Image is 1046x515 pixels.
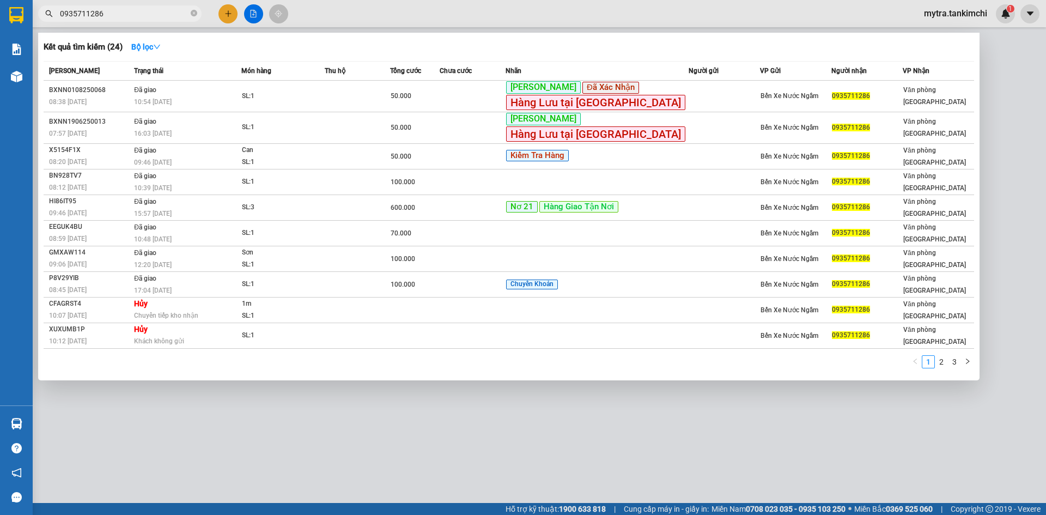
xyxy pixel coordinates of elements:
[134,223,156,231] span: Đã giao
[11,443,22,453] span: question-circle
[506,150,569,162] span: Kiểm Tra Hàng
[961,355,974,368] li: Next Page
[832,255,870,262] span: 0935711286
[242,90,324,102] div: SL: 1
[134,287,172,294] span: 17:04 [DATE]
[242,298,324,310] div: 1m
[60,8,188,20] input: Tìm tên, số ĐT hoặc mã đơn
[761,153,818,160] span: Bến Xe Nước Ngầm
[242,176,324,188] div: SL: 1
[49,312,87,319] span: 10:07 [DATE]
[134,159,172,166] span: 09:46 [DATE]
[11,418,22,429] img: warehouse-icon
[391,255,415,263] span: 100.000
[761,255,818,263] span: Bến Xe Nước Ngầm
[391,153,411,160] span: 50.000
[191,10,197,16] span: close-circle
[191,9,197,19] span: close-circle
[832,280,870,288] span: 0935711286
[689,67,719,75] span: Người gửi
[241,67,271,75] span: Món hàng
[909,355,922,368] li: Previous Page
[832,152,870,160] span: 0935711286
[832,331,870,339] span: 0935711286
[506,201,538,213] span: Nơ 21
[134,325,148,334] strong: Hủy
[832,178,870,185] span: 0935711286
[131,43,161,51] strong: Bộ lọc
[49,272,131,284] div: P8V29YIB
[903,275,966,294] span: Văn phòng [GEOGRAPHIC_DATA]
[134,198,156,205] span: Đã giao
[49,84,131,96] div: BXNN0108250068
[440,67,472,75] span: Chưa cước
[134,130,172,137] span: 16:03 [DATE]
[134,312,198,319] span: Chuyển tiếp kho nhận
[506,113,581,125] span: [PERSON_NAME]
[506,95,685,110] span: Hàng Lưu tại [GEOGRAPHIC_DATA]
[134,147,156,154] span: Đã giao
[391,229,411,237] span: 70.000
[761,92,818,100] span: Bến Xe Nước Ngầm
[242,122,324,134] div: SL: 1
[760,67,781,75] span: VP Gửi
[391,281,415,288] span: 100.000
[761,332,818,340] span: Bến Xe Nước Ngầm
[242,330,324,342] div: SL: 1
[903,223,966,243] span: Văn phòng [GEOGRAPHIC_DATA]
[49,116,131,128] div: BXNN1906250013
[912,358,919,365] span: left
[506,81,581,94] span: [PERSON_NAME]
[582,82,639,94] span: Đã Xác Nhận
[506,67,521,75] span: Nhãn
[134,249,156,257] span: Đã giao
[49,260,87,268] span: 09:06 [DATE]
[242,310,324,322] div: SL: 1
[134,299,148,308] strong: Hủy
[948,355,961,368] li: 3
[390,67,421,75] span: Tổng cước
[49,324,131,335] div: XUXUMB1P
[49,209,87,217] span: 09:46 [DATE]
[832,203,870,211] span: 0935711286
[49,196,131,207] div: HI86IT95
[761,124,818,131] span: Bến Xe Nước Ngầm
[242,278,324,290] div: SL: 1
[49,130,87,137] span: 07:57 [DATE]
[832,229,870,237] span: 0935711286
[242,259,324,271] div: SL: 1
[49,221,131,233] div: EEGUK4BU
[123,38,169,56] button: Bộ lọcdown
[134,261,172,269] span: 12:20 [DATE]
[242,156,324,168] div: SL: 1
[134,172,156,180] span: Đã giao
[961,355,974,368] button: right
[506,280,558,289] span: Chuyển Khoản
[948,356,960,368] a: 3
[49,98,87,106] span: 08:38 [DATE]
[761,204,818,211] span: Bến Xe Nước Ngầm
[903,198,966,217] span: Văn phòng [GEOGRAPHIC_DATA]
[935,355,948,368] li: 2
[391,204,415,211] span: 600.000
[153,43,161,51] span: down
[935,356,947,368] a: 2
[11,468,22,478] span: notification
[134,184,172,192] span: 10:39 [DATE]
[964,358,971,365] span: right
[134,86,156,94] span: Đã giao
[903,249,966,269] span: Văn phòng [GEOGRAPHIC_DATA]
[832,124,870,131] span: 0935711286
[49,144,131,156] div: X5154F1X
[49,67,100,75] span: [PERSON_NAME]
[761,178,818,186] span: Bến Xe Nước Ngầm
[134,210,172,217] span: 15:57 [DATE]
[242,227,324,239] div: SL: 1
[903,172,966,192] span: Văn phòng [GEOGRAPHIC_DATA]
[9,7,23,23] img: logo-vxr
[832,306,870,313] span: 0935711286
[242,202,324,214] div: SL: 3
[832,92,870,100] span: 0935711286
[49,184,87,191] span: 08:12 [DATE]
[242,247,324,259] div: Sơn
